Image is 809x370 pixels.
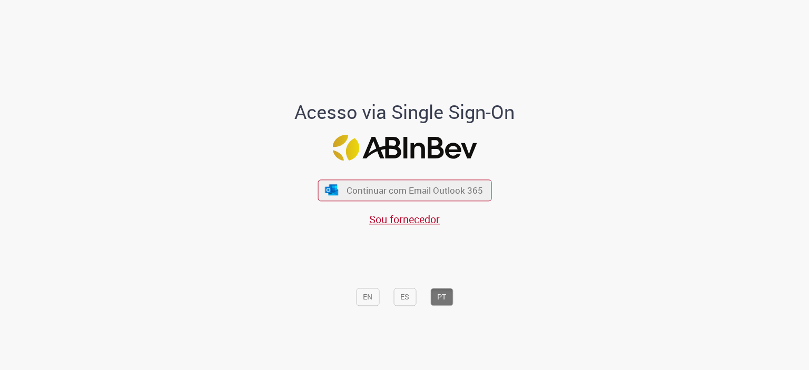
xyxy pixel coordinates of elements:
[332,135,477,161] img: Logo ABInBev
[347,184,483,196] span: Continuar com Email Outlook 365
[369,212,440,226] a: Sou fornecedor
[430,288,453,306] button: PT
[324,184,339,195] img: ícone Azure/Microsoft 360
[393,288,416,306] button: ES
[259,102,551,123] h1: Acesso via Single Sign-On
[356,288,379,306] button: EN
[318,179,491,201] button: ícone Azure/Microsoft 360 Continuar com Email Outlook 365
